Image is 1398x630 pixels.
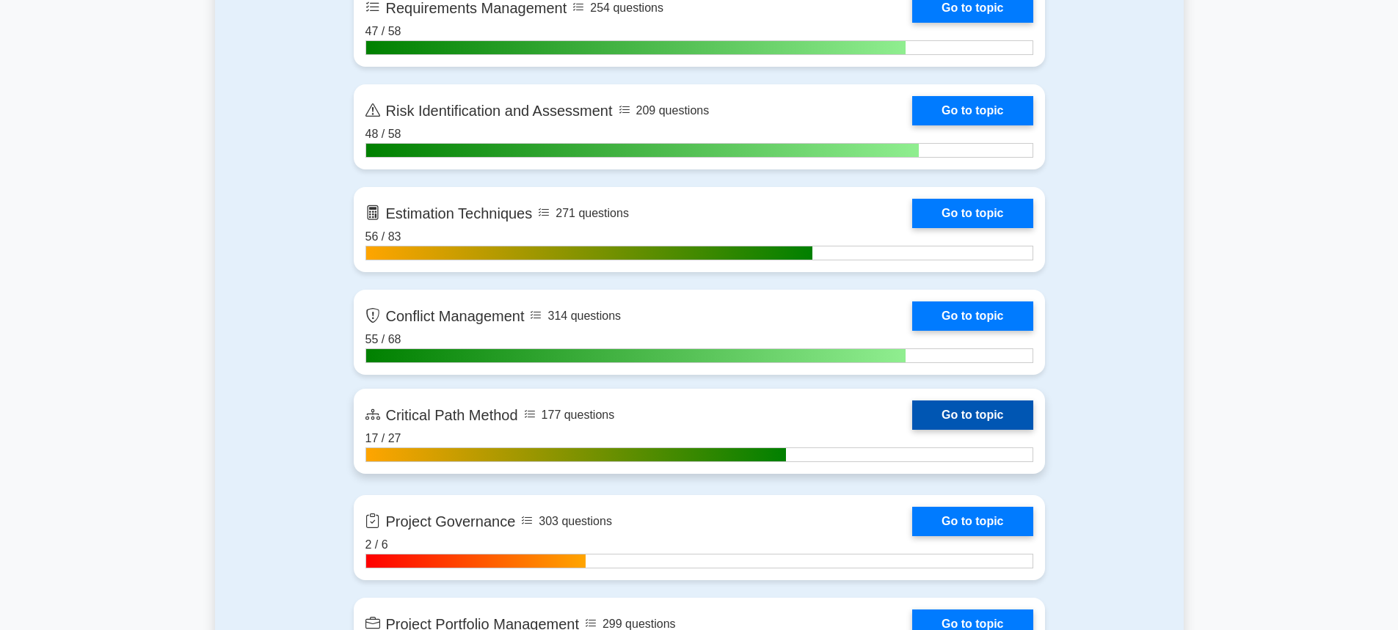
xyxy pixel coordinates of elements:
a: Go to topic [912,96,1033,125]
a: Go to topic [912,301,1033,331]
a: Go to topic [912,199,1033,228]
a: Go to topic [912,507,1033,536]
a: Go to topic [912,400,1033,430]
